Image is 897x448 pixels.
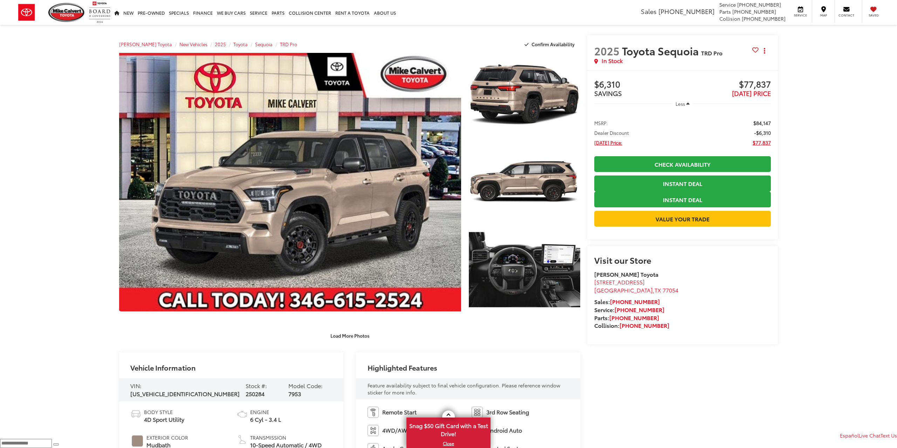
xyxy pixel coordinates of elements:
span: 4WD/AWD [382,426,411,434]
span: Remote Start [382,408,417,416]
button: Confirm Availability [521,38,581,50]
span: $6,310 [594,80,683,90]
span: Dealer Discount [594,129,629,136]
h2: Vehicle Information [130,364,196,371]
a: Expand Photo 2 [469,140,580,224]
a: TRD Pro [280,41,297,47]
span: Saved [866,13,881,18]
span: TX [655,286,661,294]
span: [US_VEHICLE_IDENTIFICATION_NUMBER] [130,390,240,398]
a: Instant Deal [594,175,771,191]
span: #A08D81 [132,435,143,447]
a: [PERSON_NAME] Toyota [119,41,172,47]
span: [PHONE_NUMBER] [732,8,776,15]
img: 2025 Toyota Sequoia TRD Pro [467,227,581,312]
span: Exterior Color [146,434,188,441]
img: 2025 Toyota Sequoia TRD Pro [116,51,464,313]
span: [GEOGRAPHIC_DATA] [594,286,653,294]
strong: Parts: [594,313,659,322]
button: Load More Photos [326,329,374,342]
a: 2025 [215,41,226,47]
span: Less [676,101,685,107]
button: Actions [759,44,771,57]
span: Map [816,13,831,18]
a: [PHONE_NUMBER] [610,297,660,305]
span: 4D Sport Utility [144,415,184,423]
img: 2025 Toyota Sequoia TRD Pro [467,52,581,137]
span: dropdown dots [764,48,765,54]
a: Expand Photo 3 [469,228,580,312]
span: $77,837 [683,80,771,90]
span: [PHONE_NUMBER] [742,15,786,22]
span: -$6,310 [754,129,771,136]
span: Body Style [144,408,184,415]
img: 2025 Toyota Sequoia TRD Pro [467,139,581,225]
span: [PHONE_NUMBER] [737,1,781,8]
a: New Vehicles [179,41,207,47]
a: Value Your Trade [594,211,771,227]
span: Engine [250,408,281,415]
span: Stock #: [246,381,267,390]
a: Expand Photo 0 [119,53,461,311]
span: Android Auto [486,426,522,434]
span: 6 Cyl - 3.4 L [250,415,281,423]
span: [PHONE_NUMBER] [658,7,714,16]
button: Send [53,443,59,446]
strong: [PERSON_NAME] Toyota [594,270,658,278]
span: Sales [641,7,657,16]
a: [PHONE_NUMBER] [619,321,669,329]
a: [PHONE_NUMBER] [615,305,664,313]
h2: Highlighted Features [368,364,437,371]
span: Snag $50 Gift Card with a Test Drive! [407,418,490,440]
a: Expand Photo 1 [469,53,580,137]
span: [STREET_ADDRESS] [594,278,645,286]
span: Service [719,1,736,8]
span: Confirm Availability [532,41,575,47]
img: Mike Calvert Toyota [48,3,85,22]
span: Model Code: [288,381,323,390]
a: Check Availability [594,156,771,172]
a: Instant Deal [594,192,771,207]
span: VIN: [130,381,142,390]
span: In Stock [602,57,623,65]
span: [DATE] Price: [594,139,622,146]
strong: Collision: [594,321,669,329]
a: Text Us [881,432,897,439]
span: Toyota Sequoia [622,43,701,58]
span: $84,147 [753,119,771,126]
span: 3rd Row Seating [486,408,529,416]
strong: Sales: [594,297,660,305]
img: 3rd Row Seating [472,407,483,418]
a: Español [840,432,859,439]
span: Service [793,13,808,18]
span: TRD Pro [701,49,723,57]
span: 7953 [288,390,301,398]
span: 2025 [594,43,619,58]
a: [STREET_ADDRESS] [GEOGRAPHIC_DATA],TX 77054 [594,278,678,294]
img: Remote Start [368,407,379,418]
span: Collision [719,15,740,22]
span: $77,837 [753,139,771,146]
strong: Service: [594,305,664,313]
span: Transmission [250,434,322,441]
a: Toyota [233,41,248,47]
button: Less [672,97,693,110]
a: Live Chat [859,432,881,439]
span: 77054 [663,286,678,294]
h2: Visit our Store [594,255,771,264]
span: , [594,286,678,294]
a: Sequoia [255,41,273,47]
span: [DATE] PRICE [732,89,771,98]
span: Feature availability subject to final vehicle configuration. Please reference window sticker for ... [368,382,560,396]
img: 4WD/AWD [368,425,379,436]
span: Contact [838,13,854,18]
